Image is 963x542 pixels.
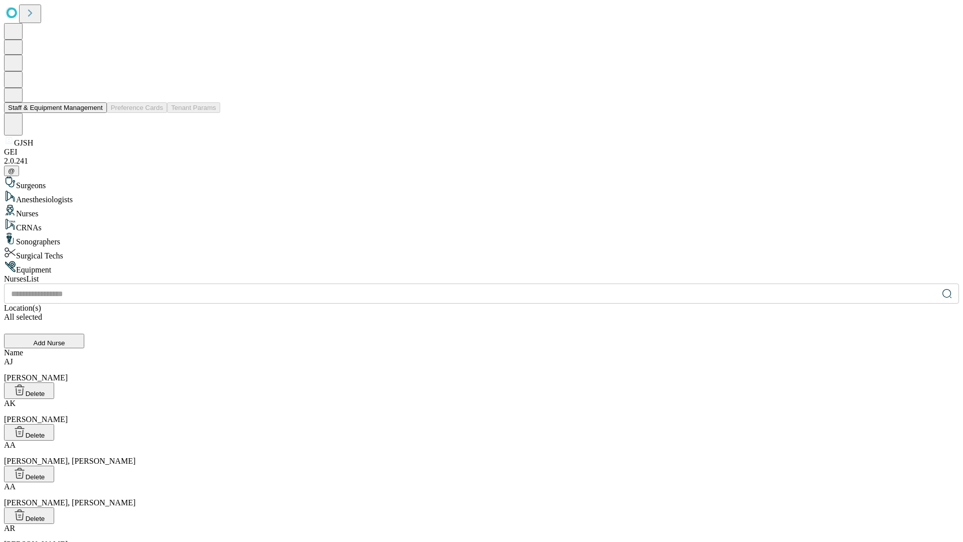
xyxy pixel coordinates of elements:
span: AR [4,524,15,532]
div: Sonographers [4,232,959,246]
span: AK [4,399,16,408]
div: All selected [4,313,959,322]
button: Preference Cards [107,102,167,113]
span: Delete [26,432,45,439]
span: Delete [26,515,45,522]
button: @ [4,166,19,176]
button: Delete [4,424,54,441]
span: GJSH [14,139,33,147]
button: Tenant Params [167,102,220,113]
button: Delete [4,466,54,482]
div: [PERSON_NAME], [PERSON_NAME] [4,482,959,507]
div: [PERSON_NAME], [PERSON_NAME] [4,441,959,466]
span: AJ [4,357,13,366]
button: Staff & Equipment Management [4,102,107,113]
span: Delete [26,473,45,481]
div: GEI [4,148,959,157]
button: Delete [4,382,54,399]
span: @ [8,167,15,175]
div: CRNAs [4,218,959,232]
div: Surgeons [4,176,959,190]
span: AA [4,482,16,491]
div: Nurses [4,204,959,218]
div: Nurses List [4,275,959,284]
div: Anesthesiologists [4,190,959,204]
button: Add Nurse [4,334,84,348]
span: Location(s) [4,304,41,312]
div: Surgical Techs [4,246,959,260]
span: AA [4,441,16,449]
div: 2.0.241 [4,157,959,166]
div: Name [4,348,959,357]
div: Equipment [4,260,959,275]
div: [PERSON_NAME] [4,357,959,382]
button: Delete [4,507,54,524]
span: Delete [26,390,45,397]
span: Add Nurse [34,339,65,347]
div: [PERSON_NAME] [4,399,959,424]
